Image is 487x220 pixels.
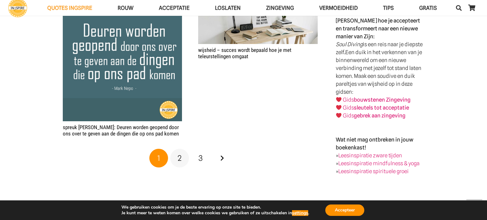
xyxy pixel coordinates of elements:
button: settings [292,210,308,216]
a: spreuk [PERSON_NAME]: Deuren worden geopend door ons over te geven aan de dingen die op ons pad k... [63,124,179,137]
img: Spreuken die jou motiveren voor succes - citaten over succes van ingspire [198,2,317,44]
em: Soul Diving [336,41,363,47]
p: is een reis naar je diepste zelf Een duik in het verkennen van je binnenwereld om een nieuwe verb... [336,17,424,120]
a: Terug naar top [466,199,482,215]
p: Je kunt meer te weten komen over welke cookies we gebruiken of ze uitschakelen in . [121,210,309,216]
span: Acceptatie [159,5,190,11]
p: We gebruiken cookies om je de beste ervaring op onze site te bieden. [121,204,309,210]
strong: [PERSON_NAME] hoe je accepteert en transformeert naar een nieuwe manier van Zijn: [336,17,420,40]
span: 1 [157,154,160,163]
a: Leesinspiratie zware tijden [338,152,402,159]
span: 3 [198,154,203,163]
a: Leesinspiratie spirituele groei [338,168,409,174]
span: QUOTES INGSPIRE [47,5,92,11]
img: ❤ [336,105,341,110]
a: spreuk Mark Nepo: Deuren worden geopend door ons over te geven aan de dingen die op ons pad komen [63,2,182,121]
a: Gidsbouwstenen Zingeving [343,97,411,103]
img: ❤ [336,113,341,118]
span: Zingeving [266,5,294,11]
a: Pagina 3 [191,149,210,168]
p: » » » [336,136,424,175]
button: Accepteer [325,204,364,216]
a: Gidssleutels tot acceptatie [343,104,409,111]
strong: . [344,49,345,55]
a: Pagina 2 [170,149,189,168]
span: GRATIS [419,5,437,11]
img: ❤ [336,97,341,102]
strong: sleutels tot acceptatie [354,104,409,111]
strong: Wat niet mag ontbreken in jouw boekenkast! [336,136,413,151]
img: Citaat Mark Nepo: Deuren worden geopend door ons over te geven aan de dingen die op ons pad komen [63,2,182,121]
span: TIPS [383,5,394,11]
span: ROUW [118,5,133,11]
span: Pagina 1 [149,149,168,168]
a: Leesinspiratie mindfulness & yoga [338,160,419,167]
span: Loslaten [215,5,241,11]
strong: gebrek aan zingeving [354,112,406,119]
span: 2 [178,154,182,163]
a: Gidsgebrek aan zingeving [343,112,406,119]
a: wijsheid – succes wordt bepaald hoe je met teleurstellingen omgaat [198,2,317,44]
strong: bouwstenen Zingeving [354,97,411,103]
span: VERMOEIDHEID [319,5,358,11]
a: wijsheid – succes wordt bepaald hoe je met teleurstellingen omgaat [198,47,291,60]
